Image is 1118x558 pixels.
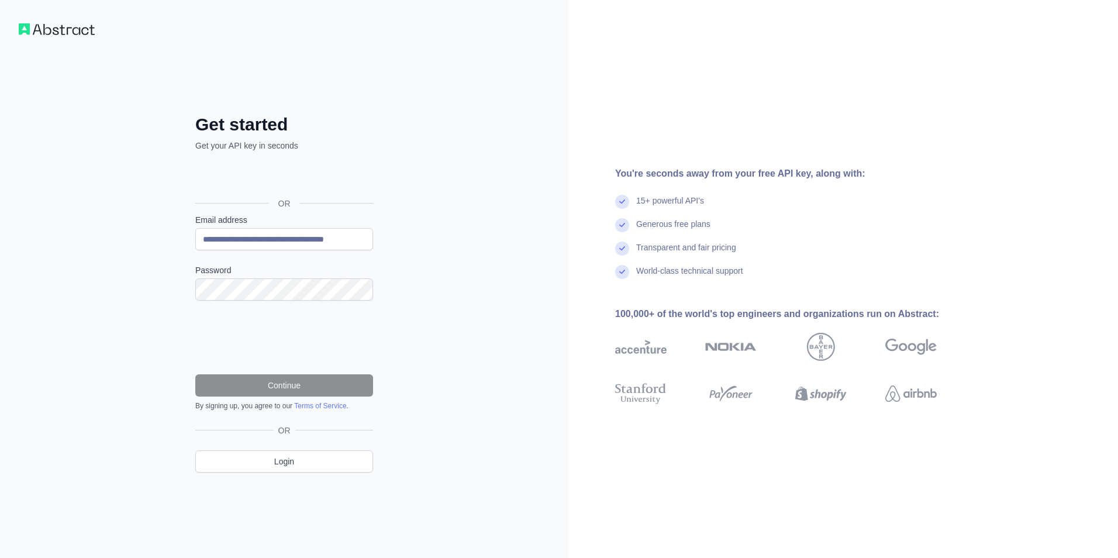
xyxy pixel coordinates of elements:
[885,381,937,407] img: airbnb
[19,23,95,35] img: Workflow
[269,198,300,209] span: OR
[195,214,373,226] label: Email address
[636,242,736,265] div: Transparent and fair pricing
[195,140,373,151] p: Get your API key in seconds
[615,195,629,209] img: check mark
[705,381,757,407] img: payoneer
[615,307,974,321] div: 100,000+ of the world's top engineers and organizations run on Abstract:
[615,242,629,256] img: check mark
[195,450,373,473] a: Login
[807,333,835,361] img: bayer
[795,381,847,407] img: shopify
[189,164,377,190] iframe: Sign in with Google Button
[636,195,704,218] div: 15+ powerful API's
[615,167,974,181] div: You're seconds away from your free API key, along with:
[195,401,373,411] div: By signing up, you agree to our .
[885,333,937,361] img: google
[615,333,667,361] img: accenture
[636,218,710,242] div: Generous free plans
[615,381,667,407] img: stanford university
[195,114,373,135] h2: Get started
[195,315,373,360] iframe: reCAPTCHA
[615,218,629,232] img: check mark
[195,264,373,276] label: Password
[636,265,743,288] div: World-class technical support
[294,402,346,410] a: Terms of Service
[615,265,629,279] img: check mark
[195,374,373,397] button: Continue
[705,333,757,361] img: nokia
[274,425,295,436] span: OR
